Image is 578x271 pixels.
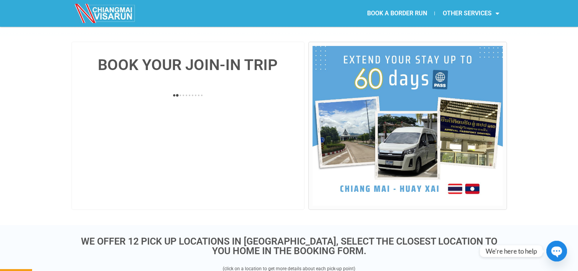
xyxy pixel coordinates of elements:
a: OTHER SERVICES [435,5,507,22]
nav: Menu [289,5,507,22]
h4: BOOK YOUR JOIN-IN TRIP [79,57,297,73]
a: BOOK A BORDER RUN [359,5,434,22]
h3: WE OFFER 12 PICK UP LOCATIONS IN [GEOGRAPHIC_DATA], SELECT THE CLOSEST LOCATION TO YOU HOME IN TH... [75,237,503,256]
